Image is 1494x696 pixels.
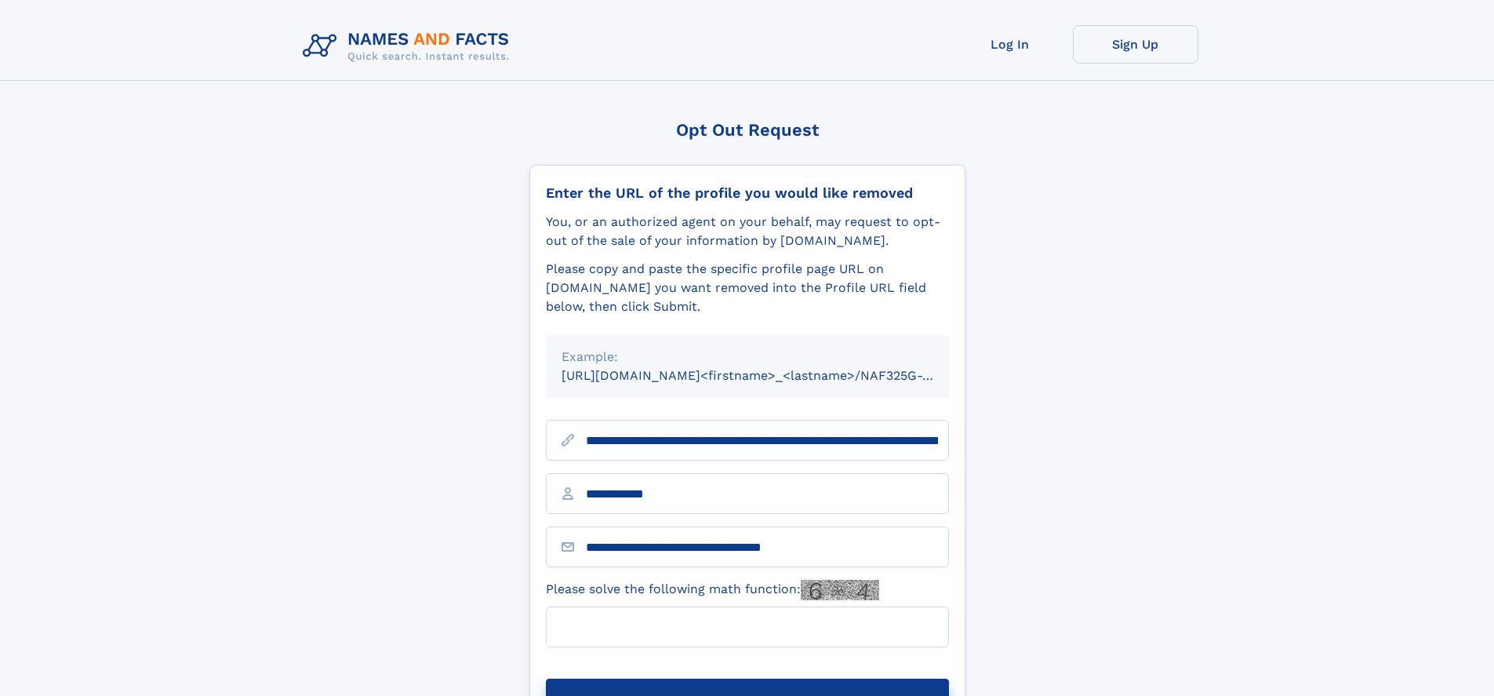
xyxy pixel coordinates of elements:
[1073,25,1198,64] a: Sign Up
[562,368,979,383] small: [URL][DOMAIN_NAME]<firstname>_<lastname>/NAF325G-xxxxxxxx
[947,25,1073,64] a: Log In
[546,184,949,202] div: Enter the URL of the profile you would like removed
[546,213,949,250] div: You, or an authorized agent on your behalf, may request to opt-out of the sale of your informatio...
[529,120,965,140] div: Opt Out Request
[296,25,522,67] img: Logo Names and Facts
[546,260,949,316] div: Please copy and paste the specific profile page URL on [DOMAIN_NAME] you want removed into the Pr...
[546,580,879,600] label: Please solve the following math function:
[562,348,933,366] div: Example:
